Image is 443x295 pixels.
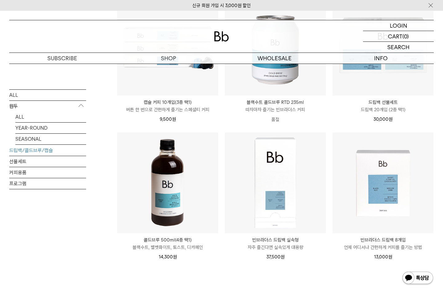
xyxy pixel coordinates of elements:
img: 빈브라더스 드립백 실속형 [225,132,326,233]
a: 드립백/콜드브루/캡슐 [9,145,86,155]
p: 언제 어디서나 간편하게 커피를 즐기는 방법 [333,244,433,251]
p: 콜드브루 500ml(4종 택1) [117,236,218,244]
a: SHOP [115,53,221,64]
p: 버튼 한 번으로 간편하게 즐기는 스페셜티 커피 [117,106,218,113]
span: 13,000 [374,254,392,260]
a: SUBSCRIBE [9,53,115,64]
img: 카카오톡 채널 1:1 채팅 버튼 [402,271,434,286]
a: 드립백 선물세트 드립백 20개입 (2종 택1) [333,99,433,113]
p: 품절 [225,113,326,126]
a: 선물세트 [9,156,86,167]
span: 9,500 [160,116,176,122]
p: WHOLESALE [221,53,328,64]
a: 블랙수트 콜드브루 RTD 235ml 따자마자 즐기는 빈브라더스 커피 [225,99,326,113]
a: 프로그램 [9,178,86,189]
a: 빈브라더스 드립백 실속형 자주 즐긴다면 실속있게 대용량 [225,236,326,251]
p: 빈브라더스 드립백 8개입 [333,236,433,244]
p: 원두 [9,100,86,112]
a: 콜드브루 500ml(4종 택1) 블랙수트, 벨벳화이트, 토스트, 디카페인 [117,236,218,251]
p: 캡슐 커피 10개입(3종 택1) [117,99,218,106]
span: 원 [173,254,177,260]
span: 30,000 [373,116,393,122]
a: 빈브라더스 드립백 8개입 언제 어디서나 간편하게 커피를 즐기는 방법 [333,236,433,251]
img: 로고 [214,31,229,41]
p: 드립백 20개입 (2종 택1) [333,106,433,113]
a: 신규 회원 가입 시 3,000원 할인 [192,3,251,8]
p: INFO [328,53,434,64]
span: 원 [281,254,285,260]
a: ALL [15,111,86,122]
a: ALL [9,89,86,100]
a: 커피용품 [9,167,86,178]
p: 따자마자 즐기는 빈브라더스 커피 [225,106,326,113]
a: SEASONAL [15,133,86,144]
a: CART (0) [363,31,434,42]
a: LOGIN [363,20,434,31]
p: SEARCH [387,42,409,53]
span: 14,300 [159,254,177,260]
p: 자주 즐긴다면 실속있게 대용량 [225,244,326,251]
span: 원 [389,116,393,122]
a: 캡슐 커피 10개입(3종 택1) 버튼 한 번으로 간편하게 즐기는 스페셜티 커피 [117,99,218,113]
p: (0) [402,31,409,41]
p: 블랙수트 콜드브루 RTD 235ml [225,99,326,106]
span: 원 [172,116,176,122]
a: YEAR-ROUND [15,122,86,133]
span: 원 [388,254,392,260]
p: 빈브라더스 드립백 실속형 [225,236,326,244]
p: 블랙수트, 벨벳화이트, 토스트, 디카페인 [117,244,218,251]
p: CART [388,31,402,41]
p: 드립백 선물세트 [333,99,433,106]
img: 콜드브루 500ml(4종 택1) [117,132,218,233]
span: 37,500 [266,254,285,260]
p: LOGIN [390,20,407,31]
img: 빈브라더스 드립백 8개입 [333,132,433,233]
